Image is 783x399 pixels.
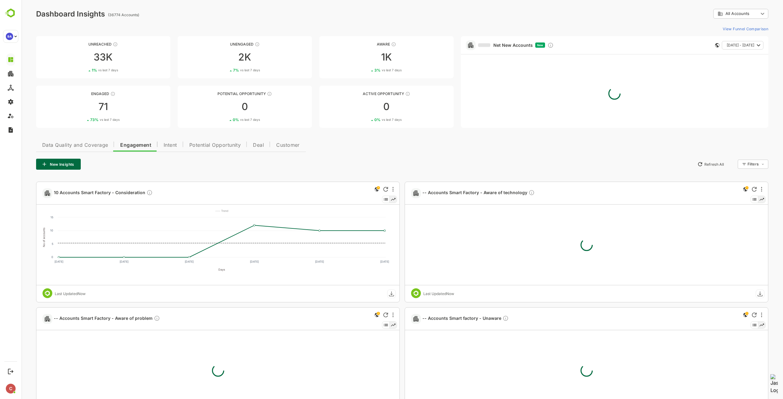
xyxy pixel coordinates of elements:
a: UnengagedThese accounts have not shown enough engagement and need nurturing2K7%vs last 7 days [156,36,291,78]
text: Days [197,268,204,271]
a: 10 Accounts Smart Factory - ConsiderationDescription not present [32,190,134,197]
span: vs last 7 days [78,117,98,122]
div: This is a global insight. Segment selection is not applicable for this view [720,311,728,320]
text: [DATE] [98,260,107,263]
div: These accounts have open opportunities which might be at any of the Sales Stages [384,91,389,96]
div: Filters [726,162,737,166]
div: Description not present [132,315,139,322]
text: 0 [30,255,32,259]
a: Net New Accounts [457,42,511,48]
div: More [371,312,372,317]
div: Description not present [481,315,487,322]
a: UnreachedThese accounts have not been engaged with for a defined time period33K1%vs last 7 days [15,36,149,78]
div: More [740,187,741,192]
div: Filters [725,159,747,170]
span: [DATE] - [DATE] [705,41,733,49]
span: Engagement [99,143,130,148]
a: Active OpportunityThese accounts have open opportunities which might be at any of the Sales Stage... [298,86,432,128]
a: -- Accounts Smart Factory - Aware of technologyDescription not present [401,190,516,197]
div: This is a global insight. Segment selection is not applicable for this view [720,186,728,194]
span: Intent [142,143,156,148]
div: 1K [298,52,432,62]
div: Engaged [15,91,149,96]
ag: (36774 Accounts) [87,13,120,17]
span: -- Accounts Smart factory - Unaware [401,315,487,322]
text: No of accounts [21,227,24,247]
div: Last Updated Now [402,291,433,296]
div: Refresh [730,187,735,192]
text: [DATE] [228,260,237,263]
div: Refresh [362,312,367,317]
div: All Accounts [692,8,747,20]
div: These accounts have just entered the buying cycle and need further nurturing [370,42,375,47]
div: Refresh [362,187,367,192]
div: 9A [6,33,13,40]
span: Customer [255,143,278,148]
div: Aware [298,42,432,46]
span: -- Accounts Smart Factory - Aware of technology [401,190,513,197]
div: More [371,187,372,192]
text: [DATE] [294,260,302,263]
div: 0 % [353,117,380,122]
button: Refresh All [673,159,705,169]
span: vs last 7 days [360,117,380,122]
div: 0 [156,102,291,112]
button: View Funnel Comparison [699,24,747,34]
span: vs last 7 days [360,68,380,72]
span: All Accounts [704,11,728,16]
text: [DATE] [33,260,42,263]
div: Unreached [15,42,149,46]
div: Refresh [730,312,735,317]
div: 2K [156,52,291,62]
span: vs last 7 days [219,117,239,122]
a: -- Accounts Smart Factory - Aware of problemDescription not present [32,315,141,322]
a: EngagedThese accounts are warm, further nurturing would qualify them to MQAs7173%vs last 7 days [15,86,149,128]
div: 0 % [211,117,239,122]
text: [DATE] [359,260,368,263]
div: Dashboard Insights [15,9,83,18]
div: Description not present [125,190,131,197]
div: This is a global insight. Segment selection is not applicable for this view [352,186,359,194]
span: 10 Accounts Smart Factory - Consideration [32,190,131,197]
a: Potential OpportunityThese accounts are MQAs and can be passed on to Inside Sales00%vs last 7 days [156,86,291,128]
div: 33K [15,52,149,62]
div: This is a global insight. Segment selection is not applicable for this view [352,311,359,320]
text: 10 [29,229,32,232]
button: [DATE] - [DATE] [700,41,742,50]
a: AwareThese accounts have just entered the buying cycle and need further nurturing1K3%vs last 7 days [298,36,432,78]
div: Last Updated Now [33,291,64,296]
div: Discover new ICP-fit accounts showing engagement — via intent surges, anonymous website visits, L... [526,42,532,48]
span: vs last 7 days [77,68,97,72]
div: 1 % [70,68,97,72]
div: All Accounts [696,11,737,17]
div: Active Opportunity [298,91,432,96]
div: 73 % [69,117,98,122]
div: 0 [298,102,432,112]
a: -- Accounts Smart factory - UnawareDescription not present [401,315,490,322]
div: These accounts are MQAs and can be passed on to Inside Sales [246,91,250,96]
img: BambooboxLogoMark.f1c84d78b4c51b1a7b5f700c9845e183.svg [3,7,19,19]
div: This card does not support filter and segments [694,43,698,47]
div: Potential Opportunity [156,91,291,96]
div: These accounts have not shown enough engagement and need nurturing [233,42,238,47]
text: ---- Trend [194,209,207,212]
span: Data Quality and Coverage [21,143,87,148]
span: Potential Opportunity [168,143,220,148]
div: Description not present [507,190,513,197]
div: These accounts are warm, further nurturing would qualify them to MQAs [89,91,94,96]
span: -- Accounts Smart Factory - Aware of problem [32,315,139,322]
div: These accounts have not been engaged with for a defined time period [91,42,96,47]
span: vs last 7 days [219,68,239,72]
text: 15 [29,216,32,219]
div: More [740,312,741,317]
span: New [516,43,522,47]
span: Deal [232,143,243,148]
button: New Insights [15,159,59,170]
div: C [6,384,16,393]
div: 3 % [353,68,380,72]
div: Unengaged [156,42,291,46]
text: [DATE] [163,260,172,263]
text: 5 [30,242,32,246]
button: Logout [6,367,15,375]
